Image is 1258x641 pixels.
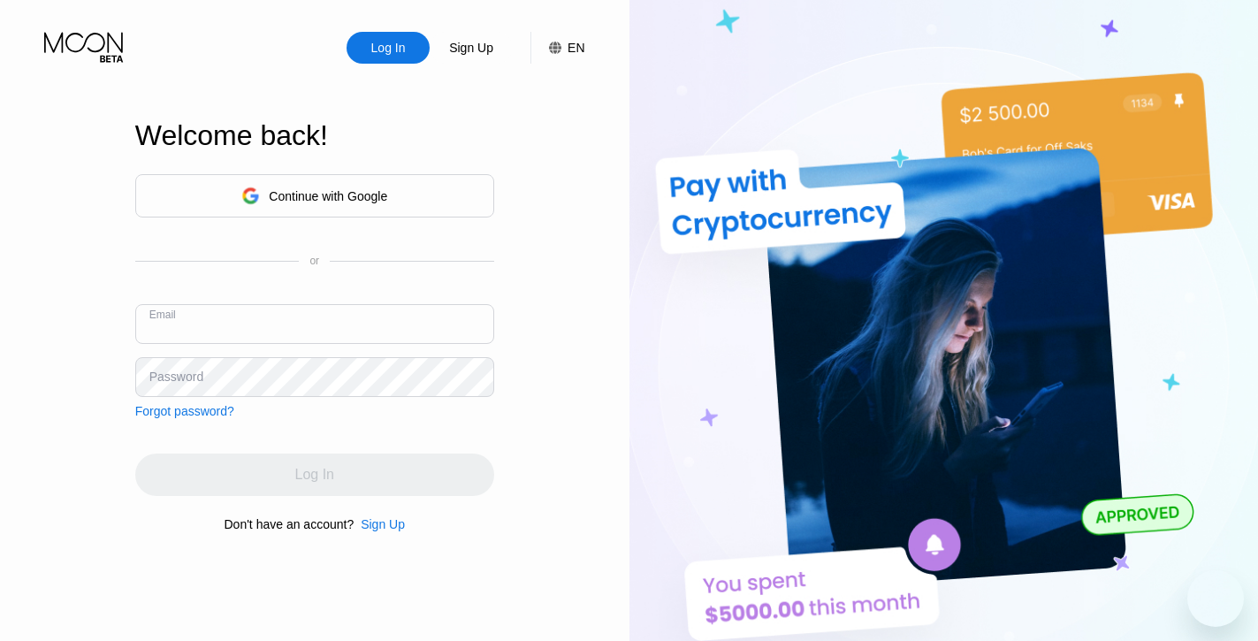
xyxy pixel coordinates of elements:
div: Continue with Google [269,189,387,203]
div: EN [568,41,584,55]
div: Password [149,370,203,384]
div: Sign Up [354,517,405,531]
div: EN [530,32,584,64]
div: Email [149,309,176,321]
div: Forgot password? [135,404,234,418]
div: or [309,255,319,267]
div: Sign Up [447,39,495,57]
div: Log In [370,39,408,57]
div: Continue with Google [135,174,494,217]
div: Sign Up [430,32,513,64]
div: Don't have an account? [225,517,355,531]
div: Sign Up [361,517,405,531]
iframe: Button to launch messaging window [1187,570,1244,627]
div: Log In [347,32,430,64]
div: Welcome back! [135,119,494,152]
